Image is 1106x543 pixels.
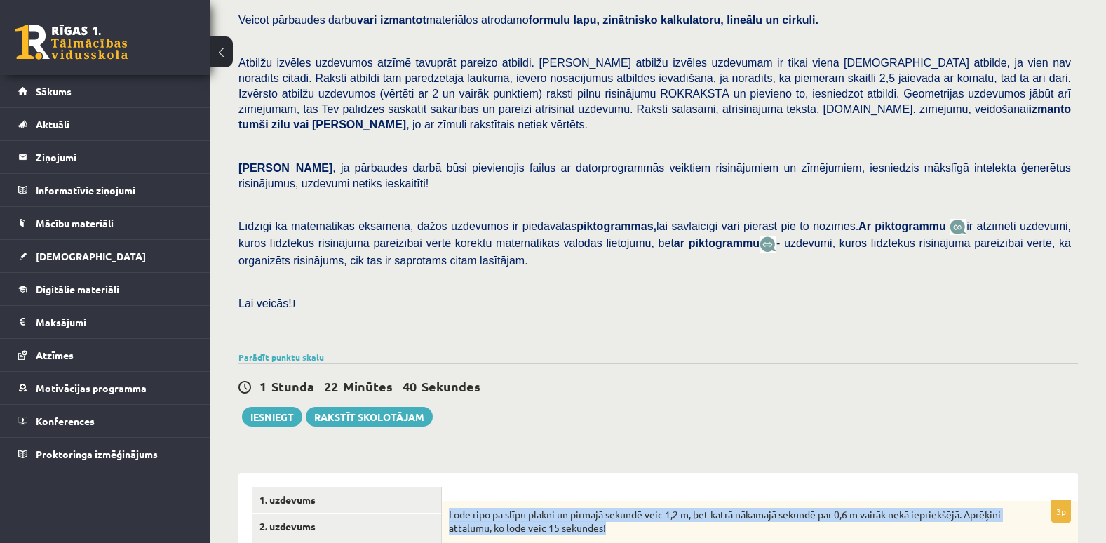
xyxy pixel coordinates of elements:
a: Rīgas 1. Tālmācības vidusskola [15,25,128,60]
span: Motivācijas programma [36,382,147,394]
span: Līdzīgi kā matemātikas eksāmenā, dažos uzdevumos ir piedāvātas lai savlaicīgi vari pierast pie to... [238,220,950,232]
b: formulu lapu, zinātnisko kalkulatoru, lineālu un cirkuli. [529,14,818,26]
span: [DEMOGRAPHIC_DATA] [36,250,146,262]
a: Rakstīt skolotājam [306,407,433,427]
body: Rich Text Editor, wiswyg-editor-user-answer-47024837260860 [14,14,607,29]
span: Proktoringa izmēģinājums [36,448,158,460]
a: Aktuāli [18,108,193,140]
span: Lai veicās! [238,297,292,309]
a: Informatīvie ziņojumi [18,174,193,206]
span: Atzīmes [36,349,74,361]
span: Minūtes [343,378,393,394]
a: Sākums [18,75,193,107]
legend: Informatīvie ziņojumi [36,174,193,206]
a: Konferences [18,405,193,437]
span: [PERSON_NAME] [238,162,332,174]
p: 3p [1051,500,1071,523]
legend: Ziņojumi [36,141,193,173]
button: Iesniegt [242,407,302,427]
span: Mācību materiāli [36,217,114,229]
a: 2. uzdevums [252,514,441,539]
a: [DEMOGRAPHIC_DATA] [18,240,193,272]
span: - uzdevumi, kuros līdztekus risinājuma pareizībai vērtē, kā organizēts risinājums, cik tas ir sap... [238,237,1071,266]
img: wKvN42sLe3LLwAAAABJRU5ErkJggg== [760,236,776,253]
a: Maksājumi [18,306,193,338]
span: 1 [259,378,267,394]
span: 40 [403,378,417,394]
span: Sākums [36,85,72,98]
span: Digitālie materiāli [36,283,119,295]
p: Lode ripo pa slīpu plakni un pirmajā sekundē veic 1,2 m, bet katrā nākamajā sekundē par 0,6 m vai... [449,508,1001,535]
span: 22 [324,378,338,394]
span: Konferences [36,415,95,427]
a: Motivācijas programma [18,372,193,404]
a: Proktoringa izmēģinājums [18,438,193,470]
span: Veicot pārbaudes darbu materiālos atrodamo [238,14,818,26]
span: , ja pārbaudes darbā būsi pievienojis failus ar datorprogrammās veiktiem risinājumiem un zīmējumi... [238,162,1071,189]
span: Stunda [271,378,314,394]
b: vari izmantot [357,14,426,26]
a: 1. uzdevums [252,487,441,513]
b: piktogrammas, [576,220,656,232]
b: Ar piktogrammu [858,220,946,232]
b: tumši zilu vai [PERSON_NAME] [238,119,406,130]
a: Ziņojumi [18,141,193,173]
b: izmanto [1029,103,1071,115]
legend: Maksājumi [36,306,193,338]
img: JfuEzvunn4EvwAAAAASUVORK5CYII= [950,219,966,235]
b: ar piktogrammu [674,237,760,249]
a: Mācību materiāli [18,207,193,239]
span: Aktuāli [36,118,69,130]
span: Sekundes [422,378,480,394]
span: J [292,297,296,309]
span: Atbilžu izvēles uzdevumos atzīmē tavuprāt pareizo atbildi. [PERSON_NAME] atbilžu izvēles uzdevuma... [238,57,1071,130]
a: Atzīmes [18,339,193,371]
a: Digitālie materiāli [18,273,193,305]
a: Parādīt punktu skalu [238,351,324,363]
